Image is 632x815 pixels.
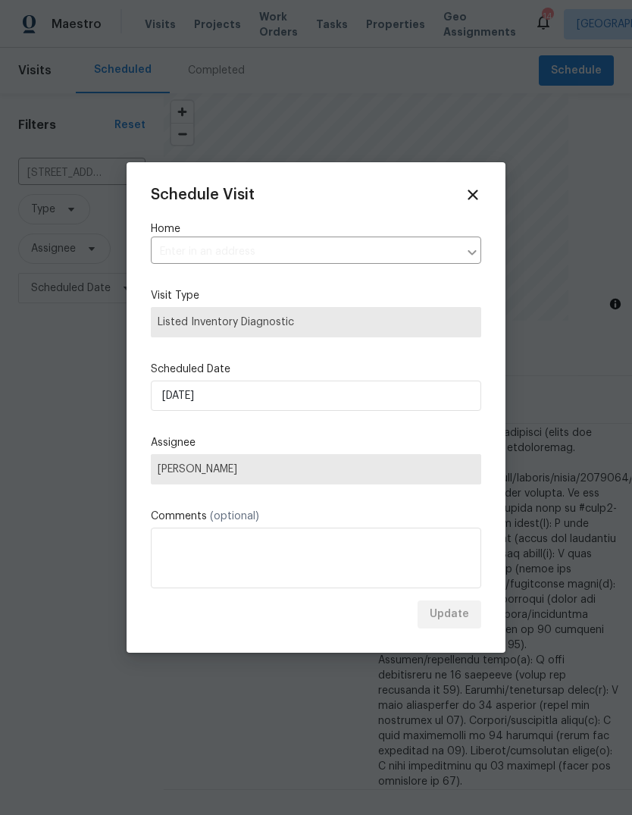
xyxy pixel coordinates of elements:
[151,435,481,450] label: Assignee
[151,288,481,303] label: Visit Type
[151,221,481,237] label: Home
[151,187,255,202] span: Schedule Visit
[158,315,474,330] span: Listed Inventory Diagnostic
[465,187,481,203] span: Close
[151,381,481,411] input: M/D/YYYY
[210,511,259,522] span: (optional)
[158,463,474,475] span: [PERSON_NAME]
[151,509,481,524] label: Comments
[151,240,458,264] input: Enter in an address
[151,362,481,377] label: Scheduled Date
